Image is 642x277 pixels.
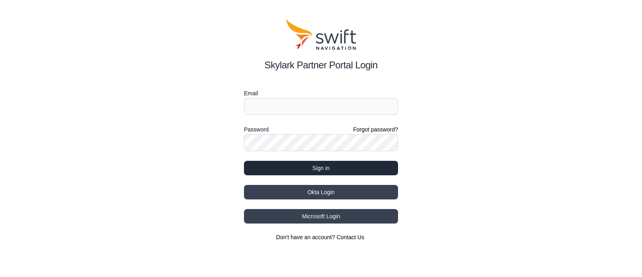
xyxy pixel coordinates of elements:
[244,209,398,224] button: Microsoft Login
[244,58,398,72] h2: Skylark Partner Portal Login
[337,234,364,240] a: Contact Us
[244,125,268,134] label: Password
[244,161,398,175] button: Sign in
[244,233,398,241] section: Don't have an account?
[353,125,398,133] a: Forgot password?
[244,185,398,199] button: Okta Login
[244,88,398,98] label: Email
